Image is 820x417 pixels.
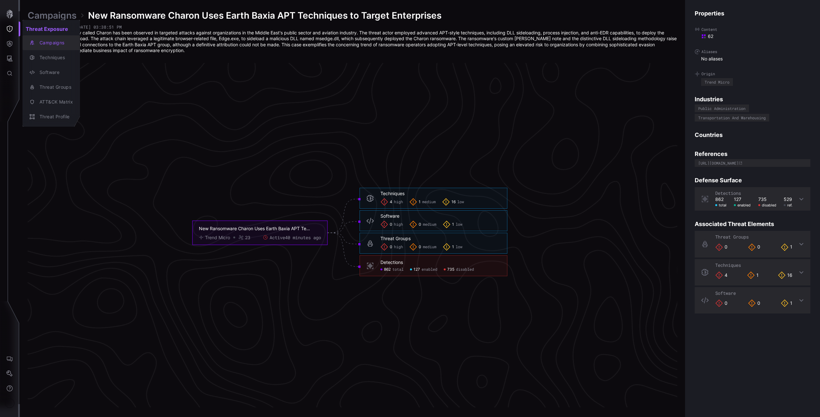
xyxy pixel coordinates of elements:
[36,39,73,47] div: Campaigns
[22,50,80,65] button: Techniques
[36,83,73,91] div: Threat Groups
[22,65,80,80] button: Software
[36,68,73,77] div: Software
[22,35,80,50] button: Campaigns
[36,113,73,121] div: Threat Profile
[22,80,80,95] button: Threat Groups
[22,95,80,109] button: ATT&CK Matrix
[22,109,80,124] button: Threat Profile
[36,98,73,106] div: ATT&CK Matrix
[22,23,80,35] h2: Threat Exposure
[36,54,73,62] div: Techniques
